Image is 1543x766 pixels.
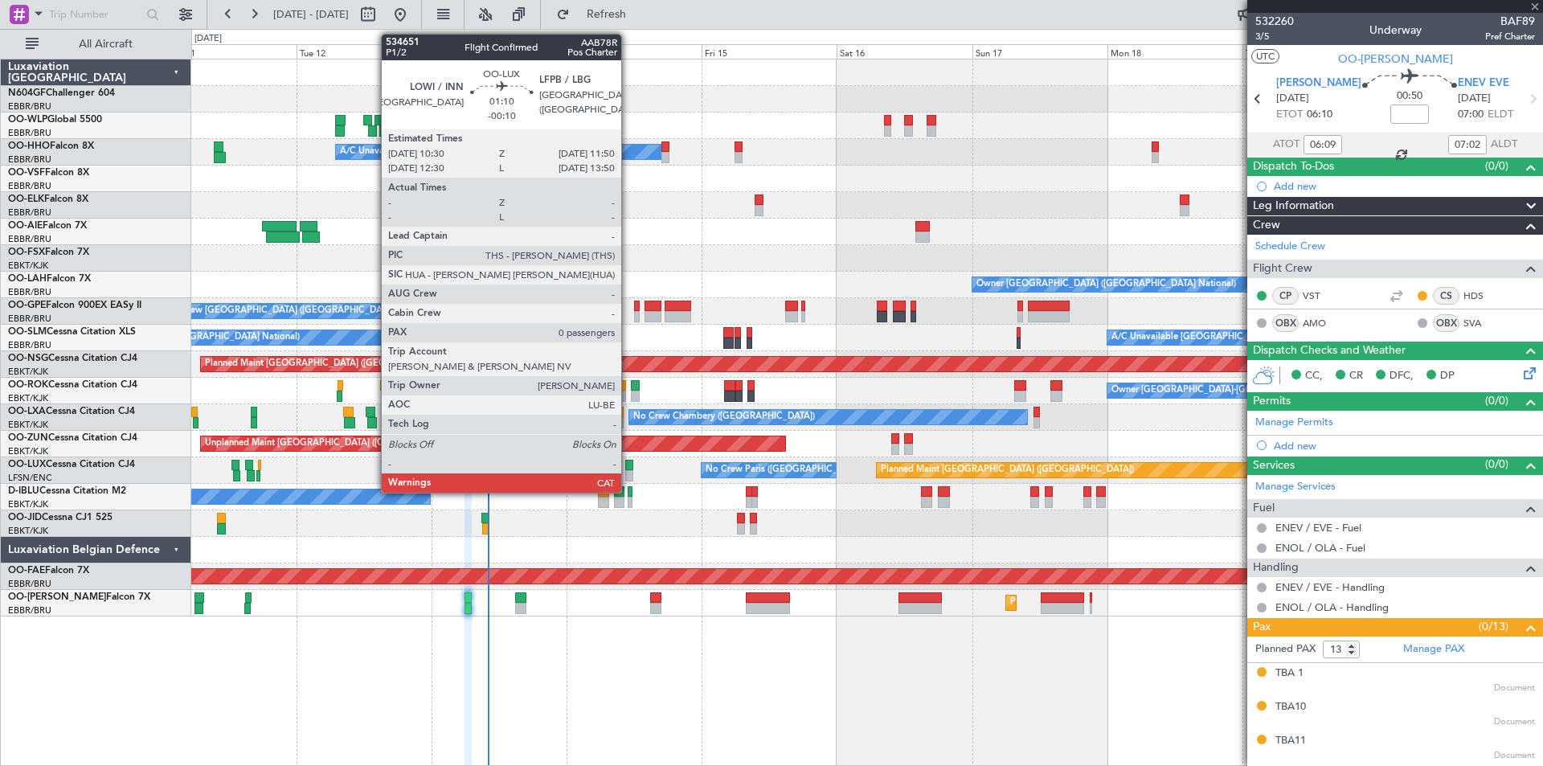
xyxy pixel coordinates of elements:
a: LFSN/ENC [8,472,52,484]
a: ENOL / OLA - Handling [1275,600,1389,614]
div: TBA11 [1275,733,1306,749]
span: (0/0) [1485,456,1508,473]
div: Planned Maint [GEOGRAPHIC_DATA] ([GEOGRAPHIC_DATA]) [205,352,458,376]
a: OO-JIDCessna CJ1 525 [8,513,113,522]
a: EBKT/KJK [8,419,48,431]
a: Manage Permits [1255,415,1333,431]
a: OO-FSXFalcon 7X [8,248,89,257]
div: [DATE] [194,32,222,46]
a: OO-WLPGlobal 5500 [8,115,102,125]
div: Wed 13 [432,44,567,59]
a: EBBR/BRU [8,313,51,325]
a: EBBR/BRU [8,127,51,139]
span: [DATE] - [DATE] [273,7,349,22]
a: Schedule Crew [1255,239,1325,255]
div: Thu 14 [567,44,702,59]
div: No Crew Chambery ([GEOGRAPHIC_DATA]) [633,405,815,429]
a: EBBR/BRU [8,286,51,298]
span: OO-FAE [8,566,45,576]
span: ALDT [1491,137,1517,153]
span: Document [1494,749,1535,763]
a: ENEV / EVE - Handling [1275,580,1385,594]
span: OO-HHO [8,141,50,151]
span: DP [1440,368,1455,384]
div: No Crew Paris ([GEOGRAPHIC_DATA]) [706,458,865,482]
span: Fuel [1253,499,1275,518]
span: Pref Charter [1485,30,1535,43]
div: Underway [1369,22,1422,39]
a: OO-HHOFalcon 8X [8,141,94,151]
a: EBBR/BRU [8,578,51,590]
a: OO-ROKCessna Citation CJ4 [8,380,137,390]
span: Handling [1253,559,1299,577]
div: Owner [GEOGRAPHIC_DATA] ([GEOGRAPHIC_DATA] National) [976,272,1236,297]
div: No Crew [GEOGRAPHIC_DATA] ([GEOGRAPHIC_DATA] National) [166,299,435,323]
span: 06:10 [1307,107,1332,123]
div: Fri 15 [702,44,837,59]
div: A/C Unavailable Geneva (Cointrin) [340,140,481,164]
input: Trip Number [49,2,141,27]
span: OO-[PERSON_NAME] [1338,51,1453,68]
a: OO-[PERSON_NAME]Falcon 7X [8,592,150,602]
span: Services [1253,457,1295,475]
a: OO-NSGCessna Citation CJ4 [8,354,137,363]
a: HDS [1463,289,1500,303]
a: VST [1303,289,1339,303]
span: OO-AIE [8,221,43,231]
span: Dispatch Checks and Weather [1253,342,1406,360]
span: (0/0) [1485,158,1508,174]
div: OBX [1272,314,1299,332]
a: SVA [1463,316,1500,330]
span: Pax [1253,618,1271,637]
a: OO-LAHFalcon 7X [8,274,91,284]
span: OO-SLM [8,327,47,337]
span: OO-JID [8,513,42,522]
span: OO-LXA [8,407,46,416]
div: Planned Maint [GEOGRAPHIC_DATA] ([GEOGRAPHIC_DATA] National) [1010,591,1301,615]
a: EBKT/KJK [8,525,48,537]
a: EBBR/BRU [8,207,51,219]
a: EBBR/BRU [8,180,51,192]
a: OO-ELKFalcon 8X [8,195,88,204]
a: OO-VSFFalcon 8X [8,168,89,178]
div: Mon 11 [162,44,297,59]
span: Refresh [573,9,641,20]
a: EBBR/BRU [8,154,51,166]
div: A/C Unavailable [GEOGRAPHIC_DATA] ([GEOGRAPHIC_DATA] National) [1111,326,1410,350]
span: Document [1494,682,1535,695]
span: D-IBLU [8,486,39,496]
a: EBKT/KJK [8,366,48,378]
span: OO-ELK [8,195,44,204]
span: 3/5 [1255,30,1294,43]
span: (0/13) [1479,618,1508,635]
span: OO-VSF [8,168,45,178]
span: [DATE] [1458,91,1491,107]
span: ATOT [1273,137,1299,153]
div: TBA 1 [1275,666,1304,682]
div: CP [1272,287,1299,305]
div: CS [1433,287,1459,305]
span: All Aircraft [42,39,170,50]
a: EBKT/KJK [8,392,48,404]
a: ENOL / OLA - Fuel [1275,541,1365,555]
span: Dispatch To-Dos [1253,158,1334,176]
span: OO-WLP [8,115,47,125]
div: Add new [1274,439,1535,453]
a: OO-GPEFalcon 900EX EASy II [8,301,141,310]
a: OO-AIEFalcon 7X [8,221,87,231]
span: OO-[PERSON_NAME] [8,592,106,602]
span: ETOT [1276,107,1303,123]
span: Document [1494,715,1535,729]
span: OO-GPE [8,301,46,310]
span: OO-FSX [8,248,45,257]
div: Sun 17 [972,44,1107,59]
button: All Aircraft [18,31,174,57]
div: Sat 16 [837,44,972,59]
span: OO-ROK [8,380,48,390]
a: EBKT/KJK [8,498,48,510]
a: EBBR/BRU [8,604,51,616]
span: N604GF [8,88,46,98]
div: TBA10 [1275,699,1306,715]
a: Manage Services [1255,479,1336,495]
a: AMO [1303,316,1339,330]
